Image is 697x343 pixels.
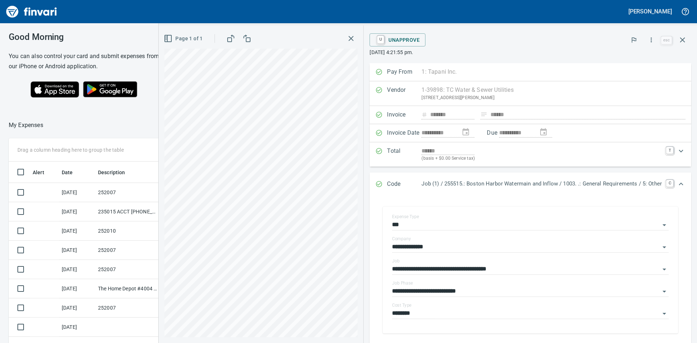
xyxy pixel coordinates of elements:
p: Total [387,147,421,162]
td: 252007 [95,183,160,202]
button: Page 1 of 1 [162,32,205,45]
a: C [666,180,673,187]
label: Job Phase [392,281,413,285]
span: Date [62,168,73,177]
td: [DATE] [59,183,95,202]
span: Description [98,168,135,177]
button: Open [659,242,669,252]
td: 235015 ACCT [PHONE_NUMBER] [95,202,160,221]
button: Open [659,309,669,319]
td: 252007 [95,298,160,318]
td: 252007 [95,241,160,260]
a: esc [661,36,672,44]
img: Download on the App Store [30,81,79,98]
h5: [PERSON_NAME] [628,8,672,15]
h3: Good Morning [9,32,163,42]
span: Alert [33,168,44,177]
a: U [377,36,384,44]
div: Expand [370,142,691,167]
td: [DATE] [59,260,95,279]
span: Close invoice [659,31,691,49]
p: [DATE] 4:21:55 pm. [370,49,691,56]
a: T [666,147,673,154]
p: My Expenses [9,121,43,130]
label: Cost Type [392,303,412,307]
nav: breadcrumb [9,121,43,130]
p: Drag a column heading here to group the table [17,146,124,154]
td: The Home Depot #4004 [GEOGRAPHIC_DATA] OR [95,279,160,298]
button: Open [659,264,669,274]
span: Alert [33,168,54,177]
button: More [643,32,659,48]
label: Job [392,259,400,263]
button: UUnapprove [370,33,425,46]
label: Expense Type [392,215,419,219]
button: Open [659,286,669,297]
td: 252007 [95,260,160,279]
td: 252010 [95,221,160,241]
p: (basis + $0.00 Service tax) [421,155,662,162]
h6: You can also control your card and submit expenses from our iPhone or Android application. [9,51,163,72]
span: Unapprove [375,34,420,46]
span: Page 1 of 1 [165,34,203,43]
p: Job (1) / 255515.: Boston Harbor Watermain and Inflow / 1003. .: General Requirements / 5: Other [421,180,662,188]
td: [DATE] [59,298,95,318]
button: [PERSON_NAME] [627,6,674,17]
td: [DATE] [59,221,95,241]
button: Open [659,220,669,230]
span: Description [98,168,125,177]
td: [DATE] [59,279,95,298]
td: [DATE] [59,241,95,260]
img: Get it on Google Play [79,77,142,101]
button: Flag [626,32,642,48]
td: [DATE] [59,202,95,221]
p: Code [387,180,421,189]
div: Expand [370,172,691,196]
td: [DATE] [59,318,95,337]
img: Finvari [4,3,59,20]
span: Date [62,168,82,177]
label: Company [392,237,411,241]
